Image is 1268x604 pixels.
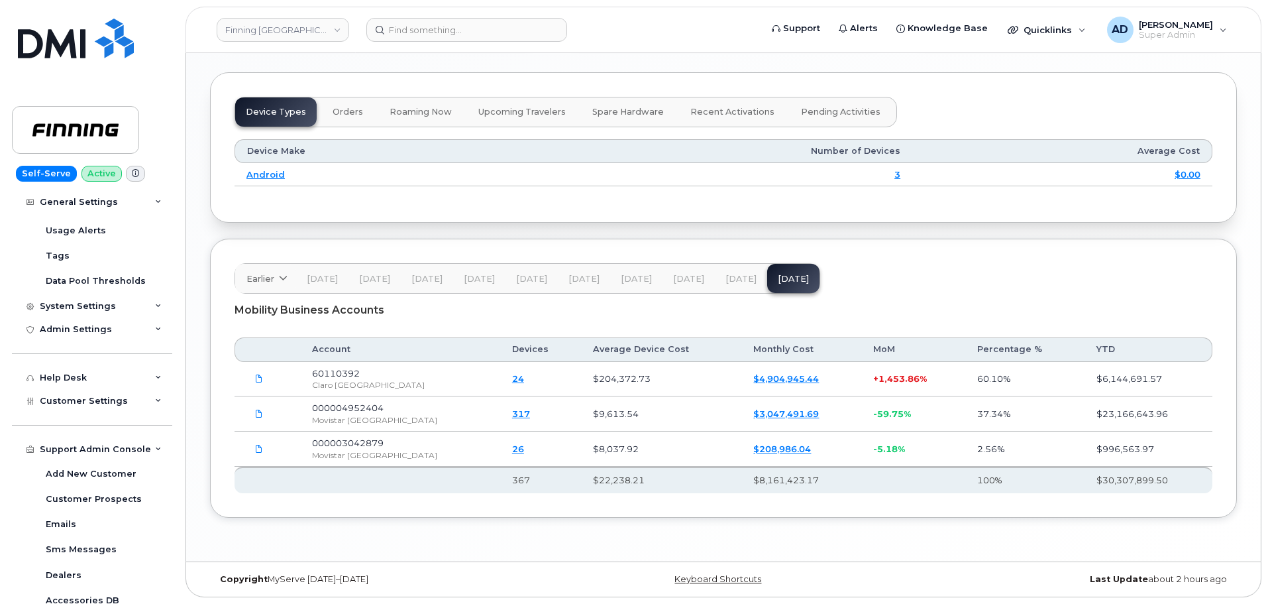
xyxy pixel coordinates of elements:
[690,107,774,117] span: Recent Activations
[512,408,530,419] a: 317
[1098,17,1236,43] div: Adil Derdak
[246,367,272,391] a: 60110392_42461_detalle_factura.csv
[1090,574,1148,584] strong: Last Update
[965,467,1084,493] th: 100%
[312,438,384,448] span: 000003042879
[998,17,1095,43] div: Quicklinks
[210,574,553,585] div: MyServe [DATE]–[DATE]
[801,107,880,117] span: Pending Activities
[581,432,742,467] td: $8,037.92
[516,274,547,284] span: [DATE]
[878,373,927,384] span: 1,453.86%
[300,337,500,361] th: Account
[965,362,1084,397] td: 60.10%
[873,408,911,419] span: -59.75%
[1139,19,1213,30] span: [PERSON_NAME]
[464,274,495,284] span: [DATE]
[581,337,742,361] th: Average Device Cost
[965,432,1084,467] td: 2.56%
[246,272,274,285] span: Earlier
[1084,396,1212,432] td: $23,166,643.96
[725,274,757,284] span: [DATE]
[753,444,811,454] a: $208,986.04
[220,574,268,584] strong: Copyright
[521,139,912,163] th: Number of Devices
[1084,467,1212,493] th: $30,307,899.50
[621,274,652,284] span: [DATE]
[1139,30,1213,40] span: Super Admin
[581,467,742,493] th: $22,238.21
[908,22,988,35] span: Knowledge Base
[246,402,272,426] a: DC_000324515561_03_202505.WEB
[359,274,390,284] span: [DATE]
[246,169,285,180] a: Android
[829,15,887,42] a: Alerts
[741,467,861,493] th: $8,161,423.17
[246,437,272,460] a: DC_000324519504_03_202505.WEB
[887,15,997,42] a: Knowledge Base
[753,373,819,384] a: $4,904,945.44
[1112,22,1128,38] span: AD
[568,274,600,284] span: [DATE]
[235,294,1212,327] div: Mobility Business Accounts
[307,274,338,284] span: [DATE]
[1084,362,1212,397] td: $6,144,691.57
[478,107,566,117] span: Upcoming Travelers
[763,15,829,42] a: Support
[512,373,524,384] a: 24
[783,22,820,35] span: Support
[411,274,443,284] span: [DATE]
[965,337,1084,361] th: Percentage %
[500,337,581,361] th: Devices
[912,139,1212,163] th: Average Cost
[894,169,900,180] a: 3
[500,467,581,493] th: 367
[1084,337,1212,361] th: YTD
[741,337,861,361] th: Monthly Cost
[217,18,349,42] a: Finning Argentina
[861,337,965,361] th: MoM
[581,396,742,432] td: $9,613.54
[366,18,567,42] input: Find something...
[674,574,761,584] a: Keyboard Shortcuts
[965,396,1084,432] td: 37.34%
[312,368,360,379] span: 60110392
[873,373,878,384] span: +
[1175,169,1200,180] a: $0.00
[581,362,742,397] td: $204,372.73
[312,450,437,460] span: Movistar [GEOGRAPHIC_DATA]
[333,107,363,117] span: Orders
[390,107,452,117] span: Roaming Now
[312,380,425,390] span: Claro [GEOGRAPHIC_DATA]
[873,444,905,454] span: -5.18%
[894,574,1237,585] div: about 2 hours ago
[753,408,819,419] a: $3,047,491.69
[312,415,437,425] span: Movistar [GEOGRAPHIC_DATA]
[850,22,878,35] span: Alerts
[312,402,384,413] span: 000004952404
[1084,432,1212,467] td: $996,563.97
[673,274,704,284] span: [DATE]
[235,264,296,293] a: Earlier
[592,107,664,117] span: Spare Hardware
[235,139,521,163] th: Device Make
[1024,25,1072,35] span: Quicklinks
[512,444,524,454] a: 26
